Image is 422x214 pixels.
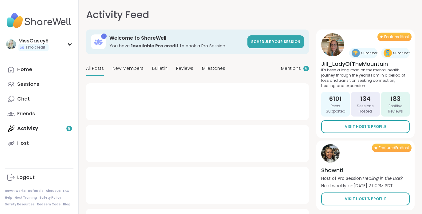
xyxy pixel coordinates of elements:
[5,196,12,200] a: Help
[360,94,371,103] span: 134
[37,202,61,207] a: Redeem Code
[202,65,225,72] span: Milestones
[131,43,179,49] b: 1 available Pro credit
[5,136,73,151] a: Host
[17,96,30,102] div: Chat
[5,106,73,121] a: Friends
[5,202,34,207] a: Safety Resources
[46,189,61,193] a: About Us
[17,66,32,73] div: Home
[393,51,410,55] span: SuperHost
[39,196,61,200] a: Safety Policy
[363,175,403,181] i: Healing in the Dark
[321,33,344,56] img: Jill_LadyOfTheMountain
[86,7,149,22] h1: Activity Feed
[329,94,342,103] span: 6101
[5,10,73,31] img: ShareWell Nav Logo
[6,39,16,49] img: MissCasey9
[17,140,29,147] div: Host
[321,175,403,181] p: Host of Pro Session:
[101,34,107,39] div: 1
[17,81,39,88] div: Sessions
[109,35,244,42] h3: Welcome to ShareWell
[384,34,409,39] span: Featured Host
[152,65,168,72] span: Bulletin
[321,183,403,189] p: Held weekly on [DATE] 2:00PM PDT
[321,144,340,163] img: Shawnti
[390,94,400,103] span: 183
[321,192,410,205] a: Visit Host’s Profile
[324,104,347,114] span: Peers Supported
[5,62,73,77] a: Home
[86,65,104,72] span: All Posts
[176,65,193,72] span: Reviews
[321,60,410,68] h4: Jill_LadyOfTheMountain
[63,189,69,193] a: FAQ
[345,124,386,129] span: Visit Host’s Profile
[5,189,26,193] a: How It Works
[379,145,409,150] span: Featured Pro Host
[17,110,35,117] div: Friends
[63,202,70,207] a: Blog
[384,49,392,57] img: Peer Badge One
[5,77,73,92] a: Sessions
[247,35,304,48] a: Schedule your session
[28,189,43,193] a: Referrals
[26,45,45,50] span: 1 Pro credit
[251,39,300,44] span: Schedule your session
[112,65,144,72] span: New Members
[15,196,37,200] a: Host Training
[281,65,301,72] span: Mentions
[345,196,386,202] span: Visit Host’s Profile
[321,120,410,133] a: Visit Host’s Profile
[321,68,410,88] p: It's been a long road on the mental health journey through the years! I am in a period of loss an...
[384,104,407,114] span: Positive Reviews
[352,49,360,57] img: Peer Badge Three
[353,104,377,114] span: Sessions Hosted
[5,170,73,185] a: Logout
[305,66,307,71] span: 8
[321,166,403,174] h4: Shawnti
[17,174,35,181] div: Logout
[361,51,377,55] span: SuperPeer
[109,43,244,49] h3: You have to book a Pro Session.
[5,92,73,106] a: Chat
[18,38,49,44] div: MissCasey9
